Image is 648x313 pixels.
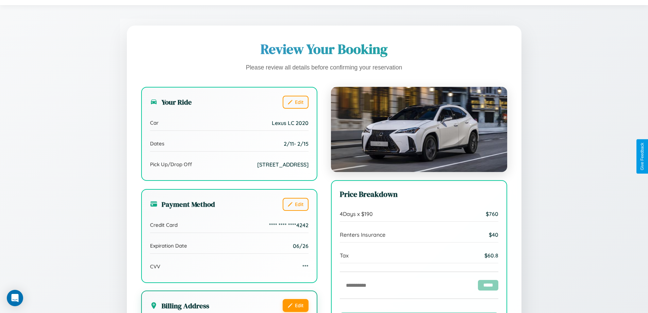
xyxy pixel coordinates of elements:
[272,120,309,126] span: Lexus LC 2020
[150,199,215,209] h3: Payment Method
[293,242,309,249] span: 06/26
[150,222,178,228] span: Credit Card
[484,252,498,259] span: $ 60.8
[150,140,164,147] span: Dates
[283,299,309,312] button: Edit
[340,210,373,217] span: 4 Days x $ 190
[283,96,309,109] button: Edit
[340,189,498,200] h3: Price Breakdown
[489,231,498,238] span: $ 40
[640,143,645,170] div: Give Feedback
[340,252,349,259] span: Tax
[150,263,160,270] span: CVV
[283,198,309,211] button: Edit
[141,40,507,58] h1: Review Your Booking
[486,210,498,217] span: $ 760
[150,242,187,249] span: Expiration Date
[340,231,385,238] span: Renters Insurance
[257,161,309,168] span: [STREET_ADDRESS]
[7,290,23,306] div: Open Intercom Messenger
[141,62,507,73] p: Please review all details before confirming your reservation
[150,161,192,168] span: Pick Up/Drop Off
[150,97,192,107] h3: Your Ride
[284,140,309,147] span: 2 / 11 - 2 / 15
[150,120,159,126] span: Car
[150,301,209,311] h3: Billing Address
[331,87,507,172] img: Lexus LC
